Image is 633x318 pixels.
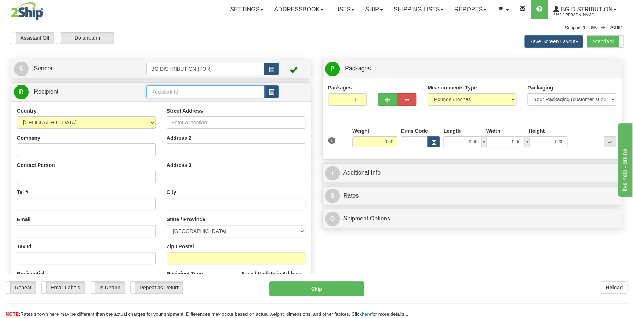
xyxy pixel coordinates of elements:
[146,85,265,98] input: Recipient Id
[360,0,388,19] a: Ship
[17,107,37,114] label: Country
[17,270,44,277] label: Residential
[14,84,132,99] a: R Recipient
[6,282,36,293] label: Repeat
[587,36,623,47] label: Standard
[553,11,608,19] span: 2569 / [PERSON_NAME]
[6,311,20,317] span: NOTE:
[328,84,352,91] label: Packages
[325,61,619,76] a: P Packages
[325,211,619,226] a: OShipment Options
[428,84,477,91] label: Measurements Type
[146,63,265,75] input: Sender Id
[524,35,583,48] button: Save Screen Layout
[325,165,619,180] a: IAdditional Info
[167,134,192,142] label: Address 2
[269,281,364,296] button: Ship
[11,25,622,31] div: Support: 1 - 855 - 55 - 2SHIP
[90,282,124,293] label: Is Return
[17,216,30,223] label: Email
[14,85,29,99] span: R
[329,0,360,19] a: Lists
[34,65,53,72] span: Sender
[14,62,29,76] span: S
[167,216,205,223] label: State / Province
[325,212,340,226] span: O
[352,127,369,135] label: Weight
[601,281,627,294] button: Reload
[167,270,203,277] label: Recipient Type
[345,65,371,72] span: Packages
[481,136,487,147] span: x
[362,311,371,317] a: here
[167,161,192,169] label: Address 3
[56,32,114,44] label: Do a return
[131,282,183,293] label: Repeat as Return
[328,137,336,144] span: 1
[269,0,329,19] a: Addressbook
[17,161,55,169] label: Contact Person
[325,189,340,203] span: $
[17,243,31,250] label: Tax Id
[11,2,43,20] img: logo2569.jpg
[325,189,619,204] a: $Rates
[14,61,146,76] a: S Sender
[616,121,632,196] iframe: chat widget
[42,282,85,293] label: Email Labels
[325,166,340,180] span: I
[6,4,68,13] div: live help - online
[527,84,553,91] label: Packaging
[528,127,545,135] label: Height
[486,127,500,135] label: Width
[605,285,623,290] b: Reload
[11,32,54,44] label: Assistant Off
[17,134,40,142] label: Company
[241,270,305,285] label: Save / Update in Address Book
[443,127,461,135] label: Length
[559,6,612,12] span: BG Distribution
[388,0,449,19] a: Shipping lists
[325,62,340,76] span: P
[34,88,58,95] span: Recipient
[401,127,428,135] label: Dims Code
[167,107,203,114] label: Street Address
[167,243,194,250] label: Zip / Postal
[449,0,492,19] a: Reports
[604,136,616,147] div: ...
[225,0,269,19] a: Settings
[548,0,622,19] a: BG Distribution 2569 / [PERSON_NAME]
[17,189,28,196] label: Tel #
[167,116,305,129] input: Enter a location
[524,136,530,147] span: x
[167,189,176,196] label: City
